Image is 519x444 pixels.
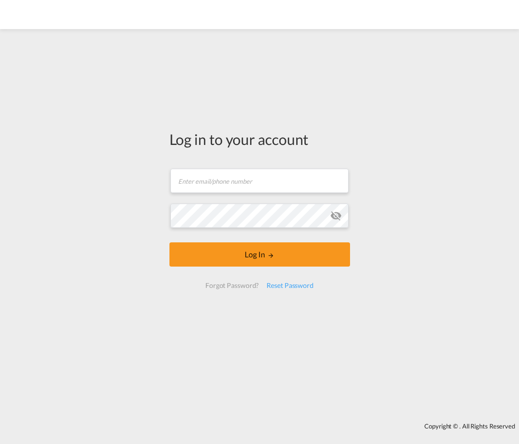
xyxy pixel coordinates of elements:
div: Forgot Password? [201,277,263,294]
div: Log in to your account [169,129,350,149]
div: Reset Password [263,277,318,294]
button: LOGIN [169,242,350,267]
input: Enter email/phone number [170,169,349,193]
md-icon: icon-eye-off [330,210,342,222]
